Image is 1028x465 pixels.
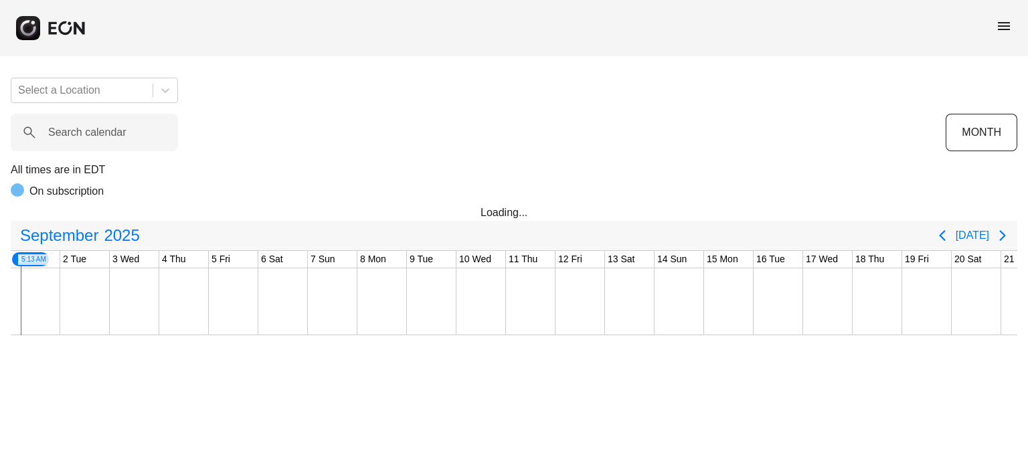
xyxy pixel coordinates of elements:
[956,223,989,248] button: [DATE]
[481,205,547,221] div: Loading...
[655,251,689,268] div: 14 Sun
[12,222,148,249] button: September2025
[929,222,956,249] button: Previous page
[555,251,585,268] div: 12 Fri
[60,251,89,268] div: 2 Tue
[110,251,142,268] div: 3 Wed
[853,251,887,268] div: 18 Thu
[754,251,788,268] div: 16 Tue
[996,18,1012,34] span: menu
[989,222,1016,249] button: Next page
[308,251,338,268] div: 7 Sun
[946,114,1017,151] button: MONTH
[357,251,389,268] div: 8 Mon
[506,251,540,268] div: 11 Thu
[17,222,101,249] span: September
[29,183,104,199] p: On subscription
[159,251,189,268] div: 4 Thu
[803,251,841,268] div: 17 Wed
[952,251,984,268] div: 20 Sat
[704,251,741,268] div: 15 Mon
[209,251,233,268] div: 5 Fri
[11,251,50,268] div: 1 Mon
[456,251,494,268] div: 10 Wed
[407,251,436,268] div: 9 Tue
[11,162,1017,178] p: All times are in EDT
[258,251,286,268] div: 6 Sat
[902,251,932,268] div: 19 Fri
[48,124,126,141] label: Search calendar
[101,222,142,249] span: 2025
[605,251,637,268] div: 13 Sat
